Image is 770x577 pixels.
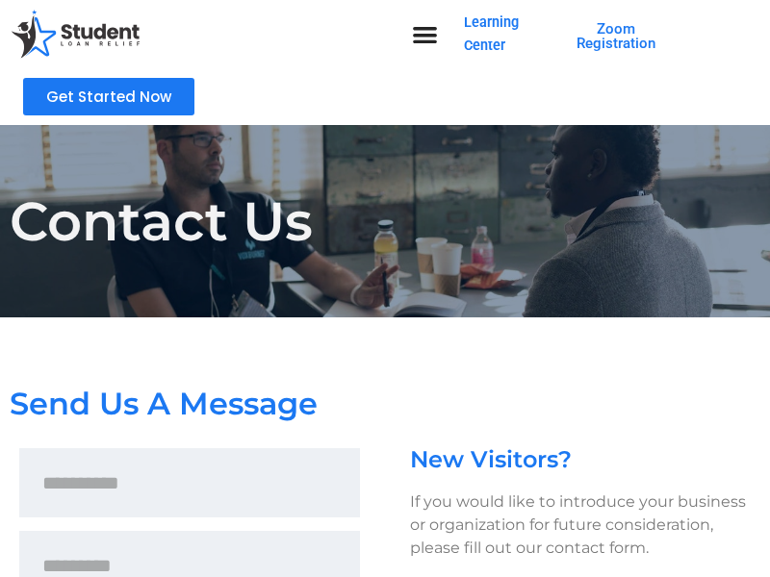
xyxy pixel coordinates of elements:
[10,194,760,248] h2: Contact Us
[10,389,760,419] h2: Send Us A Message
[23,78,194,115] a: Get Started Now
[410,490,751,560] p: If you would like to introduce your business or organization for future consideration, please fil...
[572,22,660,51] a: Zoom Registration
[406,14,446,54] div: Menu Toggle
[410,448,751,471] h2: New Visitors?
[464,14,519,54] a: Learning Center
[46,89,171,104] span: Get Started Now
[10,10,146,59] img: Student Loan Relief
